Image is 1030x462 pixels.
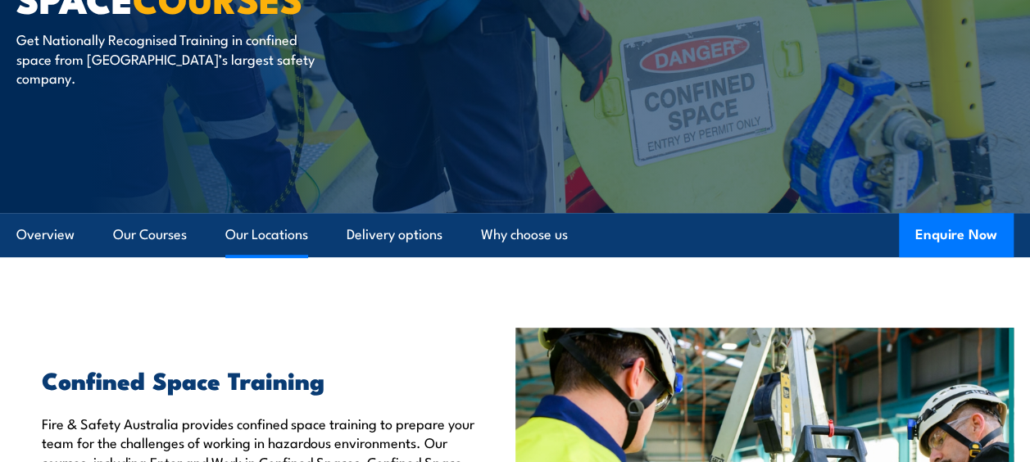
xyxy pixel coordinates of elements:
a: Delivery options [347,213,442,256]
h2: Confined Space Training [42,369,491,390]
a: Why choose us [481,213,568,256]
p: Get Nationally Recognised Training in confined space from [GEOGRAPHIC_DATA]’s largest safety comp... [16,29,315,87]
a: Our Locations [225,213,308,256]
a: Our Courses [113,213,187,256]
a: Overview [16,213,75,256]
button: Enquire Now [899,213,1014,257]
